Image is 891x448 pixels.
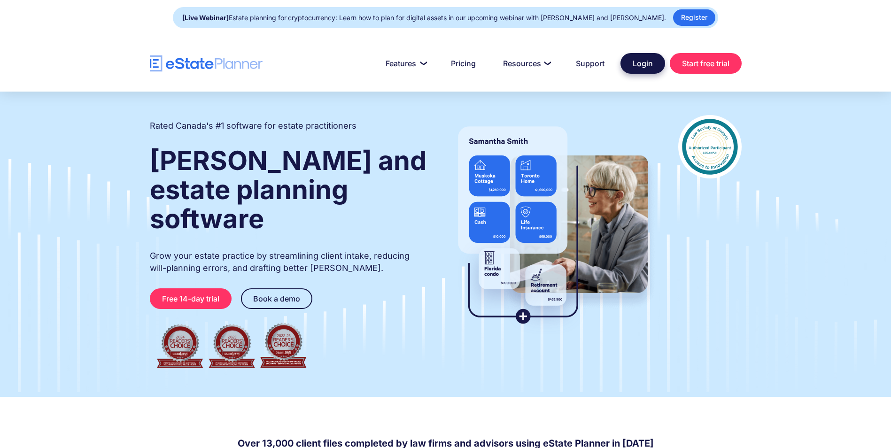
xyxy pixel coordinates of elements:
p: Grow your estate practice by streamlining client intake, reducing will-planning errors, and draft... [150,250,428,274]
a: Start free trial [670,53,742,74]
a: Features [374,54,435,73]
a: Support [565,54,616,73]
a: Resources [492,54,560,73]
a: Book a demo [241,288,312,309]
img: estate planner showing wills to their clients, using eState Planner, a leading estate planning so... [447,115,659,336]
a: Pricing [440,54,487,73]
a: home [150,55,263,72]
strong: [PERSON_NAME] and estate planning software [150,145,426,235]
strong: [Live Webinar] [182,14,229,22]
a: Register [673,9,715,26]
div: Estate planning for cryptocurrency: Learn how to plan for digital assets in our upcoming webinar ... [182,11,666,24]
h2: Rated Canada's #1 software for estate practitioners [150,120,356,132]
a: Login [620,53,665,74]
a: Free 14-day trial [150,288,232,309]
